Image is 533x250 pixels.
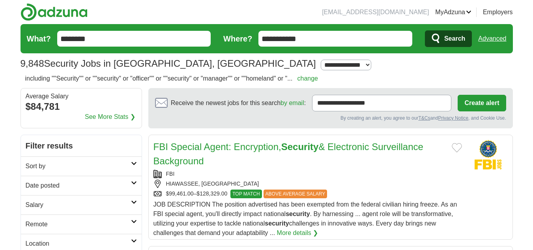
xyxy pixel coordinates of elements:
[21,135,142,156] h2: Filter results
[435,8,471,17] a: MyAdzuna
[26,220,131,229] h2: Remote
[26,93,137,100] div: Average Salary
[166,171,175,177] a: FBI
[281,141,319,152] strong: Security
[444,31,465,47] span: Search
[153,190,462,198] div: $99,461.00–$128,329.00
[223,33,252,45] label: Where?
[21,214,142,234] a: Remote
[26,181,131,190] h2: Date posted
[286,211,310,217] strong: security
[171,98,306,108] span: Receive the newest jobs for this search :
[27,33,51,45] label: What?
[483,8,513,17] a: Employers
[478,31,506,47] a: Advanced
[322,8,429,17] li: [EMAIL_ADDRESS][DOMAIN_NAME]
[26,162,131,171] h2: Sort by
[85,112,135,122] a: See More Stats ❯
[458,95,506,111] button: Create alert
[21,58,316,69] h1: Security Jobs in [GEOGRAPHIC_DATA], [GEOGRAPHIC_DATA]
[281,100,304,106] a: by email
[230,190,262,198] span: TOP MATCH
[26,100,137,114] div: $84,781
[25,74,318,83] h2: including ""Security"" or ""security" or "officer"" or ""security" or "manager"" or ""homeland" o...
[438,115,468,121] a: Privacy Notice
[21,195,142,214] a: Salary
[26,200,131,210] h2: Salary
[21,56,44,71] span: 9,848
[153,180,462,188] div: HIAWASSEE, [GEOGRAPHIC_DATA]
[155,115,506,122] div: By creating an alert, you agree to our and , and Cookie Use.
[153,141,423,166] a: FBI Special Agent: Encryption,Security& Electronic Surveillance Background
[452,143,462,152] button: Add to favorite jobs
[21,156,142,176] a: Sort by
[265,220,289,227] strong: security
[418,115,430,121] a: T&Cs
[425,30,472,47] button: Search
[297,75,318,82] a: change
[468,140,508,169] img: FBI logo
[26,239,131,248] h2: Location
[21,176,142,195] a: Date posted
[21,3,88,21] img: Adzuna logo
[277,228,318,238] a: More details ❯
[264,190,327,198] span: ABOVE AVERAGE SALARY
[153,201,457,236] span: JOB DESCRIPTION The position advertised has been exempted from the federal civilian hiring freeze...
